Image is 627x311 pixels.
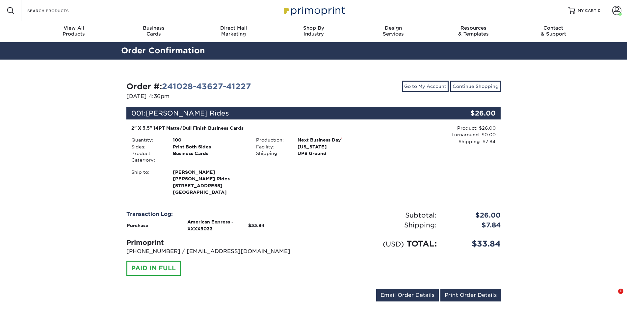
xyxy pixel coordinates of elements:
span: View All [34,25,114,31]
h2: Order Confirmation [116,45,511,57]
div: Sides: [126,143,168,150]
strong: Order #: [126,82,251,91]
span: [STREET_ADDRESS] [173,182,246,189]
a: Direct MailMarketing [194,21,274,42]
div: Services [353,25,433,37]
a: BusinessCards [114,21,194,42]
span: Business [114,25,194,31]
span: Resources [433,25,513,31]
div: Business Cards [168,150,251,164]
input: SEARCH PRODUCTS..... [27,7,91,14]
strong: American Express - XXXX3033 [187,219,233,231]
span: [PERSON_NAME] Rides [173,175,246,182]
div: 2" X 3.5" 14PT Matte/Dull Finish Business Cards [131,125,371,131]
div: 001: [126,107,438,119]
div: $26.00 [438,107,501,119]
div: PAID IN FULL [126,261,181,276]
strong: Purchase [127,223,148,228]
div: UPS Ground [293,150,376,157]
span: Direct Mail [194,25,274,31]
a: 241028-43627-41227 [162,82,251,91]
a: Continue Shopping [450,81,501,92]
div: Primoprint [126,238,309,247]
iframe: Intercom live chat [605,289,620,304]
span: TOTAL: [406,239,437,248]
a: Contact& Support [513,21,593,42]
span: 1 [618,289,623,294]
a: Shop ByIndustry [274,21,353,42]
div: Shipping: [251,150,293,157]
p: [DATE] 4:36pm [126,92,309,100]
a: Go to My Account [402,81,449,92]
span: Shop By [274,25,353,31]
div: Quantity: [126,137,168,143]
div: Ship to: [126,169,168,196]
div: Product: $26.00 Turnaround: $0.00 Shipping: $7.84 [376,125,496,145]
a: View AllProducts [34,21,114,42]
span: MY CART [578,8,596,13]
span: 0 [598,8,601,13]
div: Product Category: [126,150,168,164]
a: Resources& Templates [433,21,513,42]
div: & Support [513,25,593,37]
span: [PERSON_NAME] [173,169,246,175]
div: 100 [168,137,251,143]
div: Products [34,25,114,37]
div: [US_STATE] [293,143,376,150]
div: Next Business Day [293,137,376,143]
div: Print Both Sides [168,143,251,150]
div: Cards [114,25,194,37]
div: Production: [251,137,293,143]
div: Transaction Log: [126,210,309,218]
div: Industry [274,25,353,37]
img: Primoprint [281,3,347,17]
div: $7.84 [442,220,506,230]
div: Shipping: [314,220,442,230]
span: Contact [513,25,593,31]
small: (USD) [383,240,404,248]
div: & Templates [433,25,513,37]
div: Marketing [194,25,274,37]
div: $33.84 [442,238,506,250]
p: [PHONE_NUMBER] / [EMAIL_ADDRESS][DOMAIN_NAME] [126,247,309,255]
span: Design [353,25,433,31]
a: DesignServices [353,21,433,42]
div: $26.00 [442,210,506,220]
strong: $33.84 [248,223,265,228]
a: Email Order Details [376,289,439,301]
span: [PERSON_NAME] Rides [146,109,229,117]
strong: [GEOGRAPHIC_DATA] [173,169,246,195]
div: Facility: [251,143,293,150]
a: Print Order Details [440,289,501,301]
div: Subtotal: [314,210,442,220]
